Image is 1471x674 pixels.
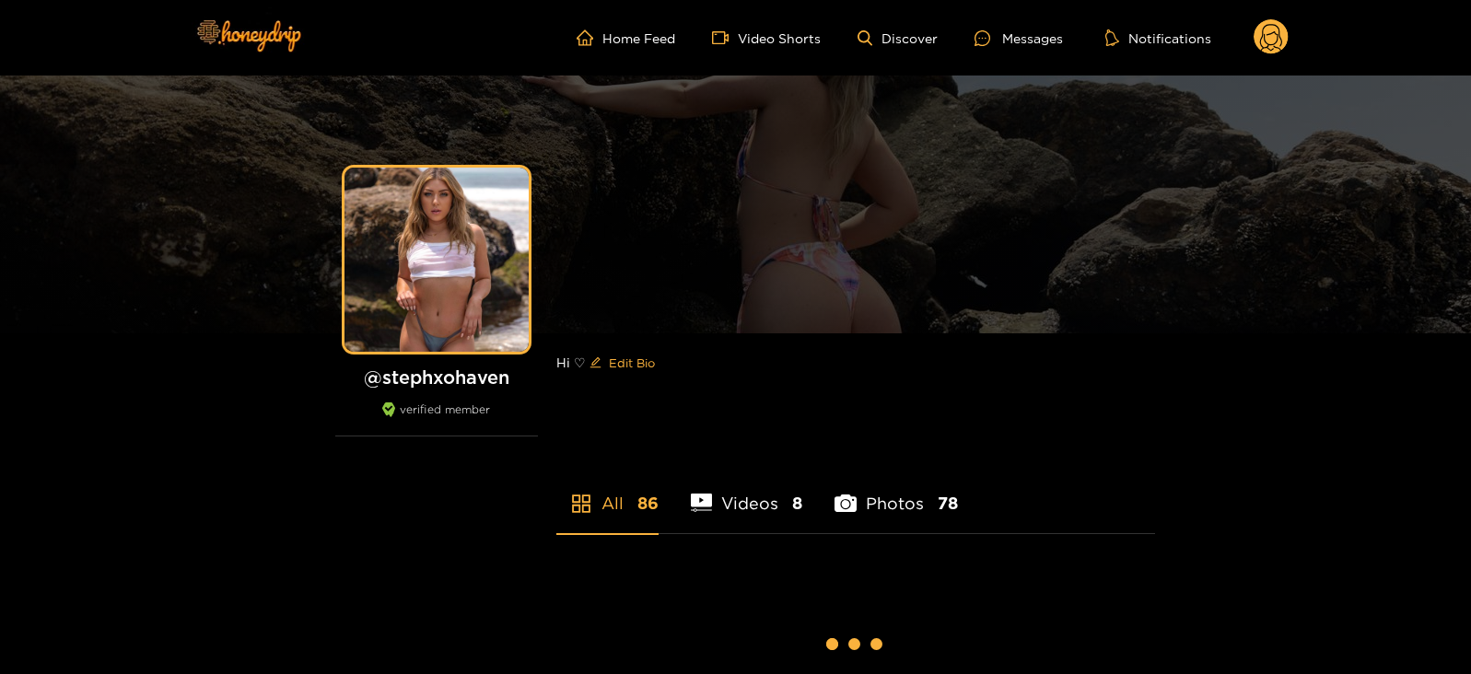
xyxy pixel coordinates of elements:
[975,28,1063,49] div: Messages
[577,29,602,46] span: home
[712,29,738,46] span: video-camera
[556,450,659,533] li: All
[792,492,802,515] span: 8
[577,29,675,46] a: Home Feed
[835,450,958,533] li: Photos
[586,348,659,378] button: editEdit Bio
[556,333,1155,392] div: Hi ♡
[691,450,803,533] li: Videos
[590,356,601,370] span: edit
[712,29,821,46] a: Video Shorts
[637,492,659,515] span: 86
[335,366,538,389] h1: @ stephxohaven
[1100,29,1217,47] button: Notifications
[609,354,655,372] span: Edit Bio
[858,30,938,46] a: Discover
[570,493,592,515] span: appstore
[335,402,538,436] div: verified member
[938,492,958,515] span: 78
